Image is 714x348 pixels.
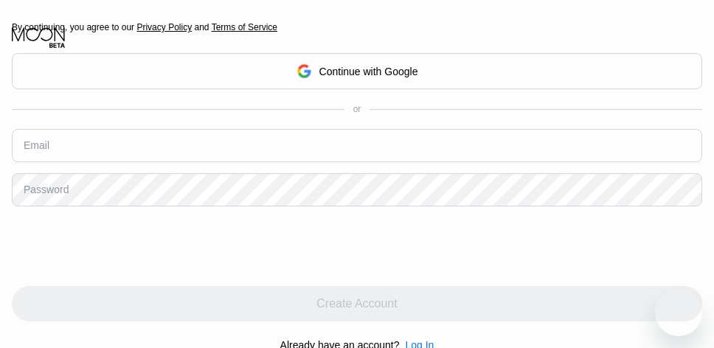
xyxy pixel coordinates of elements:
[24,139,49,151] div: Email
[12,217,236,275] iframe: reCAPTCHA
[12,53,702,89] div: Continue with Google
[24,184,69,195] div: Password
[353,104,361,114] div: or
[655,289,702,336] iframe: Button to launch messaging window
[319,66,418,77] div: Continue with Google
